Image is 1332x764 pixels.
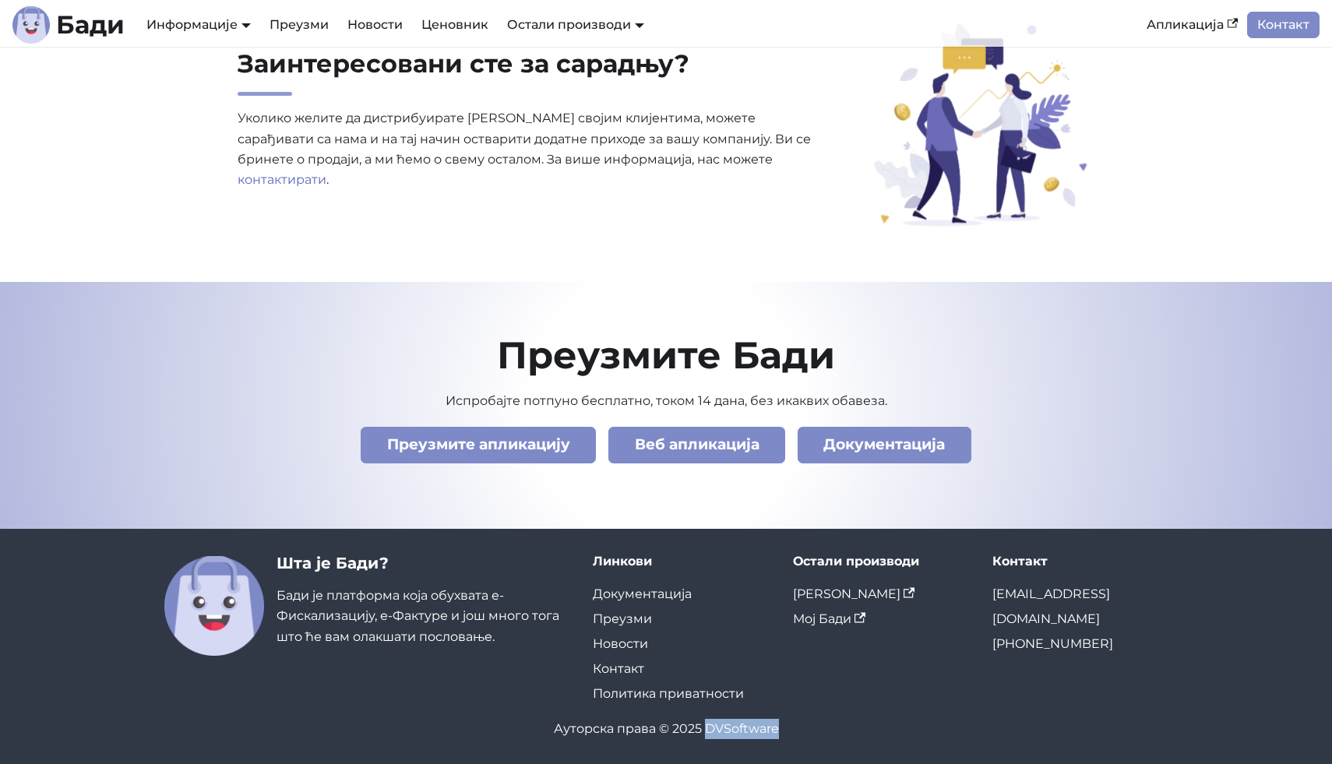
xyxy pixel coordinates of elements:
[793,586,914,601] a: [PERSON_NAME]
[992,636,1113,651] a: [PHONE_NUMBER]
[238,108,812,191] p: Уколико желите да дистрибуирате [PERSON_NAME] својим клијентима, можете сарађивати са нама и на т...
[1137,12,1247,38] a: Апликација
[593,586,692,601] a: Документација
[12,6,125,44] a: ЛогоБади
[593,636,648,651] a: Новости
[238,48,812,96] h2: Заинтересовани сте за сарадњу?
[238,172,326,187] a: контактирати
[412,12,498,38] a: Ценовник
[593,611,652,626] a: Преузми
[361,427,596,463] a: Преузмите апликацију
[164,556,264,656] img: Бади
[593,686,744,701] a: Политика приватности
[793,611,865,626] a: Мој Бади
[798,427,971,463] a: Документација
[260,12,338,38] a: Преузми
[164,391,1168,411] p: Испробајте потпуно бесплатно, током 14 дана, без икаквих обавеза.
[277,554,568,656] div: Бади је платформа која обухвата е-Фискализацију, е-Фактуре и још много тога што ће вам олакшати п...
[164,332,1168,378] h2: Преузмите Бади
[164,719,1168,739] div: Ауторска права © 2025 DVSoftware
[56,12,125,37] b: Бади
[507,17,644,32] a: Остали производи
[277,554,568,573] h3: Шта је Бади?
[593,661,644,676] a: Контакт
[12,6,50,44] img: Лого
[608,427,785,463] a: Веб апликација
[992,554,1168,569] div: Контакт
[146,17,251,32] a: Информације
[992,586,1110,626] a: [EMAIL_ADDRESS][DOMAIN_NAME]
[793,554,968,569] div: Остали производи
[338,12,412,38] a: Новости
[858,19,1099,230] img: Заинтересовани сте за сарадњу?
[1247,12,1320,38] a: Контакт
[593,554,768,569] div: Линкови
